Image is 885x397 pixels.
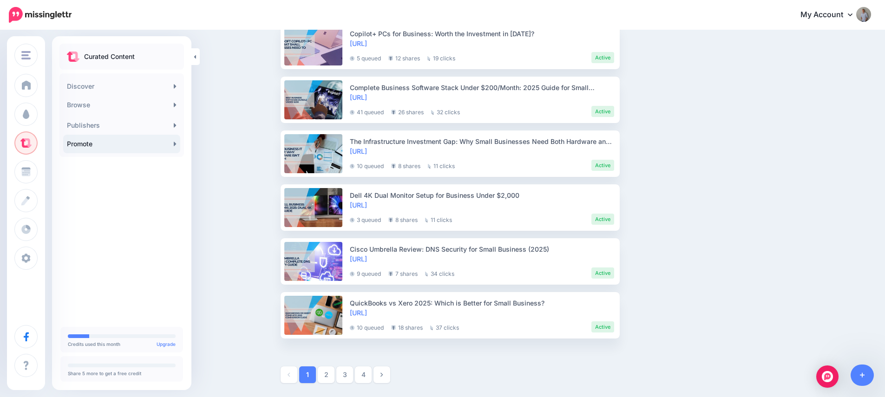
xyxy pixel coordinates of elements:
img: clock-grey-darker.png [350,110,354,115]
img: share-grey.png [388,217,393,222]
a: Discover [63,77,180,96]
a: Promote [63,135,180,153]
li: Active [591,214,614,225]
li: 8 shares [388,214,418,225]
img: curate.png [67,52,79,62]
li: Active [591,160,614,171]
li: Active [591,267,614,279]
a: 4 [355,366,372,383]
a: My Account [791,4,871,26]
a: [URL] [350,147,367,155]
div: Complete Business Software Stack Under $200/Month: 2025 Guide for Small Business [350,83,614,92]
li: 12 shares [388,52,420,63]
img: clock-grey-darker.png [350,56,354,61]
img: share-grey.png [388,271,393,276]
img: pointer-grey.png [425,272,428,276]
a: [URL] [350,39,367,47]
div: The Infrastructure Investment Gap: Why Small Businesses Need Both Hardware and Ongoing IT Support [350,137,614,146]
img: clock-grey-darker.png [350,325,354,330]
img: share-grey.png [391,325,396,330]
a: 3 [336,366,353,383]
li: 5 queued [350,52,381,63]
a: [URL] [350,255,367,263]
img: share-grey.png [391,163,396,169]
p: Curated Content [84,51,135,62]
img: share-grey.png [391,110,396,115]
img: pointer-grey.png [427,56,431,61]
img: pointer-grey.png [425,218,428,222]
li: Active [591,321,614,332]
li: 19 clicks [427,52,455,63]
img: share-grey.png [388,56,393,61]
a: [URL] [350,201,367,209]
a: Browse [63,96,180,114]
li: 11 clicks [428,160,455,171]
a: [URL] [350,93,367,101]
img: clock-grey-darker.png [350,272,354,276]
li: 7 shares [388,267,418,279]
li: 41 queued [350,106,384,117]
div: Dell 4K Dual Monitor Setup for Business Under $2,000 [350,190,614,200]
li: 34 clicks [425,267,454,279]
img: menu.png [21,51,31,59]
li: Active [591,106,614,117]
li: 37 clicks [430,321,459,332]
div: Open Intercom Messenger [816,365,839,388]
img: Missinglettr [9,7,72,23]
li: 10 queued [350,321,384,332]
img: pointer-grey.png [431,110,434,115]
li: 32 clicks [431,106,460,117]
li: 9 queued [350,267,381,279]
img: pointer-grey.png [430,325,433,330]
a: [URL] [350,309,367,317]
a: 2 [318,366,334,383]
strong: 1 [306,371,309,378]
div: Copilot+ PCs for Business: Worth the Investment in [DATE]? [350,29,614,39]
img: clock-grey-darker.png [350,164,354,169]
li: 8 shares [391,160,420,171]
li: 3 queued [350,214,381,225]
li: Active [591,52,614,63]
img: clock-grey-darker.png [350,218,354,222]
a: Publishers [63,116,180,135]
li: 18 shares [391,321,423,332]
li: 26 shares [391,106,424,117]
div: QuickBooks vs Xero 2025: Which is Better for Small Business? [350,298,614,308]
li: 11 clicks [425,214,452,225]
img: pointer-grey.png [428,164,431,169]
li: 10 queued [350,160,384,171]
div: Cisco Umbrella Review: DNS Security for Small Business (2025) [350,244,614,254]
